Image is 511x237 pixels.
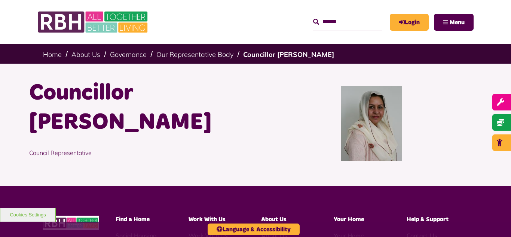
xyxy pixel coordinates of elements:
h1: Councillor [PERSON_NAME] [29,79,250,137]
button: Language & Accessibility [208,224,300,235]
span: Find a Home [116,216,150,222]
span: Your Home [334,216,364,222]
a: About Us [71,50,100,59]
a: Governance [110,50,147,59]
button: Navigation [434,14,474,31]
img: RBH [43,216,99,230]
a: Councillor [PERSON_NAME] [243,50,334,59]
img: Cllr Zaheer [341,86,401,161]
span: Menu [450,19,465,25]
a: Our Representative Body [156,50,233,59]
span: About Us [261,216,287,222]
iframe: Netcall Web Assistant for live chat [477,203,511,237]
p: Council Representative [29,137,250,168]
span: Help & Support [407,216,449,222]
span: Work With Us [189,216,226,222]
a: MyRBH [390,14,429,31]
a: Home [43,50,62,59]
img: RBH [37,7,150,37]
